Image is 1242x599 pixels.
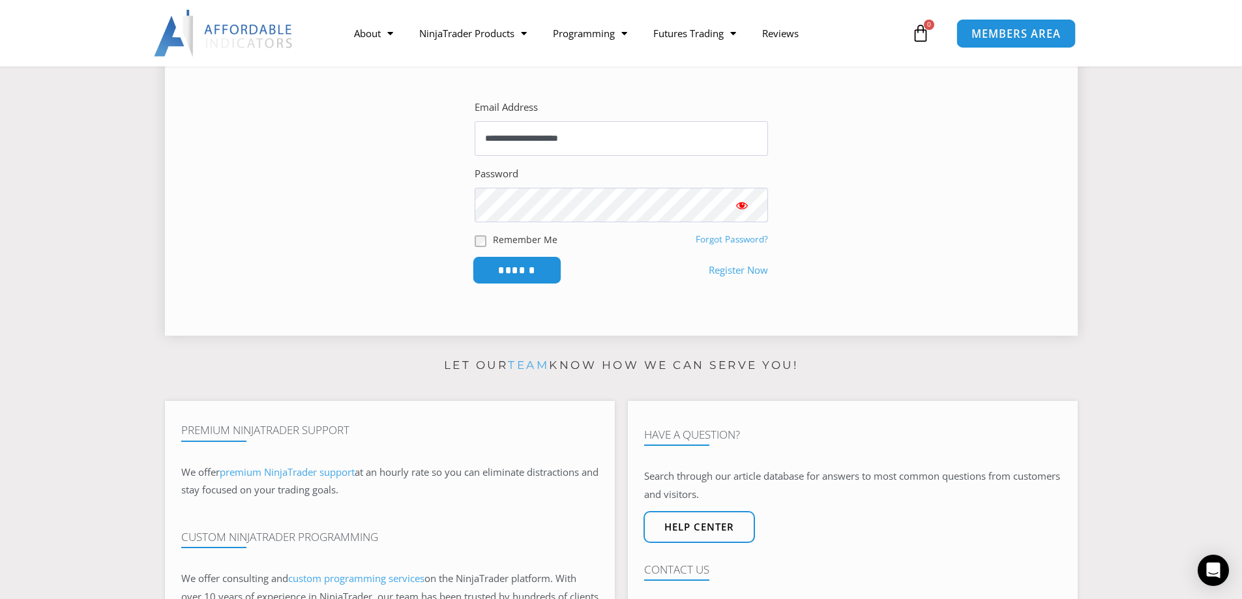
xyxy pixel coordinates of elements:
[749,18,812,48] a: Reviews
[341,18,406,48] a: About
[508,358,549,372] a: team
[181,531,599,544] h4: Custom NinjaTrader Programming
[716,188,768,222] button: Show password
[696,233,768,245] a: Forgot Password?
[640,18,749,48] a: Futures Trading
[1198,555,1229,586] div: Open Intercom Messenger
[644,428,1061,441] h4: Have A Question?
[956,18,1076,48] a: MEMBERS AREA
[475,165,518,183] label: Password
[288,572,424,585] a: custom programming services
[709,261,768,280] a: Register Now
[644,563,1061,576] h4: Contact Us
[181,424,599,437] h4: Premium NinjaTrader Support
[971,28,1061,39] span: MEMBERS AREA
[475,98,538,117] label: Email Address
[643,511,755,543] a: Help center
[181,465,599,497] span: at an hourly rate so you can eliminate distractions and stay focused on your trading goals.
[341,18,908,48] nav: Menu
[664,522,734,532] span: Help center
[154,10,294,57] img: LogoAI | Affordable Indicators – NinjaTrader
[165,355,1078,376] p: Let our know how we can serve you!
[644,467,1061,504] p: Search through our article database for answers to most common questions from customers and visit...
[540,18,640,48] a: Programming
[406,18,540,48] a: NinjaTrader Products
[892,14,949,52] a: 0
[924,20,934,30] span: 0
[493,233,557,246] label: Remember Me
[181,465,220,478] span: We offer
[181,572,424,585] span: We offer consulting and
[220,465,355,478] a: premium NinjaTrader support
